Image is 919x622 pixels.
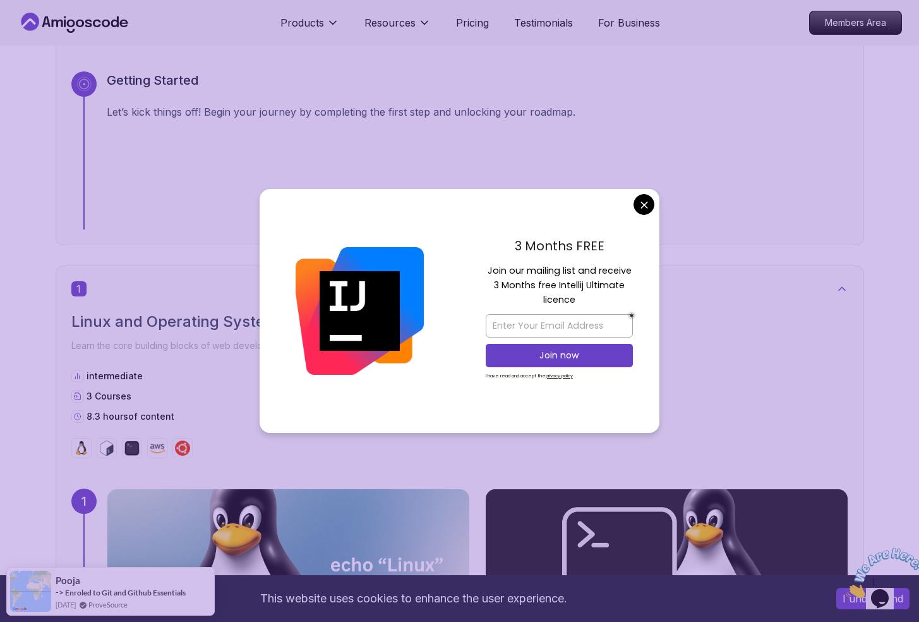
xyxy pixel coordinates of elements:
div: 1 [71,489,97,514]
p: Learn the core building blocks of web development [71,337,848,355]
img: aws logo [150,441,165,456]
button: Accept cookies [836,588,910,609]
p: intermediate [87,370,143,382]
img: linux logo [74,441,89,456]
p: Members Area [810,11,901,34]
button: Resources [364,15,431,40]
iframe: chat widget [841,543,919,603]
a: ProveSource [88,599,128,610]
a: For Business [598,15,660,30]
span: 1 [5,5,10,16]
a: Members Area [809,11,902,35]
img: terminal logo [124,441,140,456]
p: Let’s kick things off! Begin your journey by completing the first step and unlocking your roadmap. [107,104,848,119]
span: [DATE] [56,599,76,610]
span: Pooja [56,575,80,586]
a: Enroled to Git and Github Essentials [65,588,186,597]
img: Chat attention grabber [5,5,83,55]
p: 8.3 hours of content [87,410,174,423]
div: This website uses cookies to enhance the user experience. [9,585,817,613]
button: Products [280,15,339,40]
p: Resources [364,15,416,30]
p: Products [280,15,324,30]
img: bash logo [99,441,114,456]
a: Pricing [456,15,489,30]
h2: Linux and Operating Systems [71,312,848,332]
span: 1 [71,281,87,296]
span: -> [56,587,64,597]
img: provesource social proof notification image [10,571,51,612]
img: ubuntu logo [175,441,190,456]
span: 3 Courses [87,391,131,401]
h3: Getting Started [107,71,848,89]
a: Testimonials [514,15,573,30]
